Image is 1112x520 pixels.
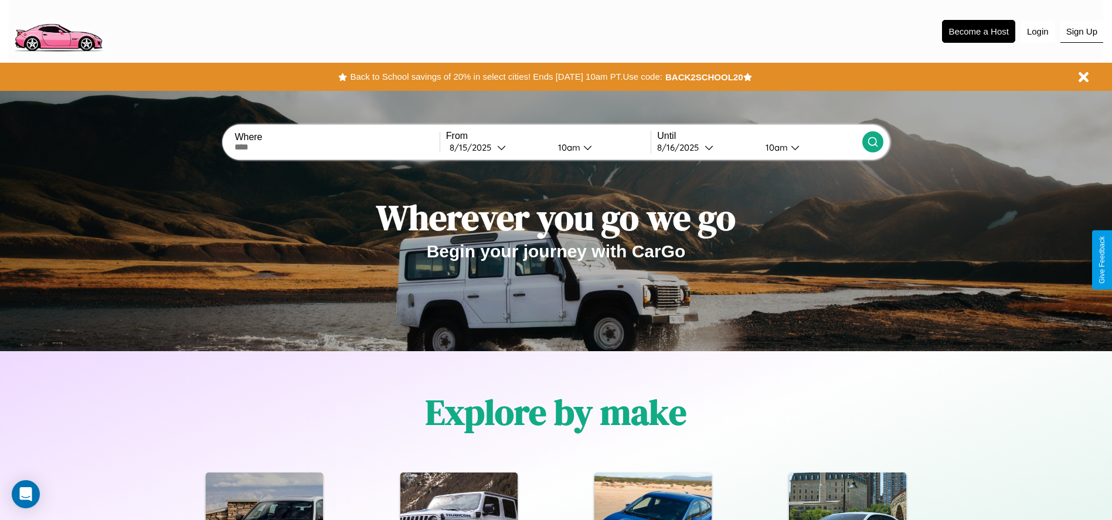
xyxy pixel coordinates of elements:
h1: Explore by make [426,388,686,436]
label: Where [234,132,439,142]
div: 8 / 15 / 2025 [450,142,497,153]
div: 10am [760,142,791,153]
div: Give Feedback [1098,236,1106,284]
div: Open Intercom Messenger [12,480,40,508]
button: Sign Up [1060,21,1103,43]
div: 8 / 16 / 2025 [657,142,705,153]
div: 10am [552,142,583,153]
b: BACK2SCHOOL20 [665,72,743,82]
label: Until [657,131,862,141]
label: From [446,131,651,141]
button: 8/15/2025 [446,141,549,154]
button: Become a Host [942,20,1015,43]
button: Back to School savings of 20% in select cities! Ends [DATE] 10am PT.Use code: [347,69,665,85]
button: 10am [549,141,651,154]
button: 10am [756,141,862,154]
button: Login [1021,21,1055,42]
img: logo [9,6,107,55]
